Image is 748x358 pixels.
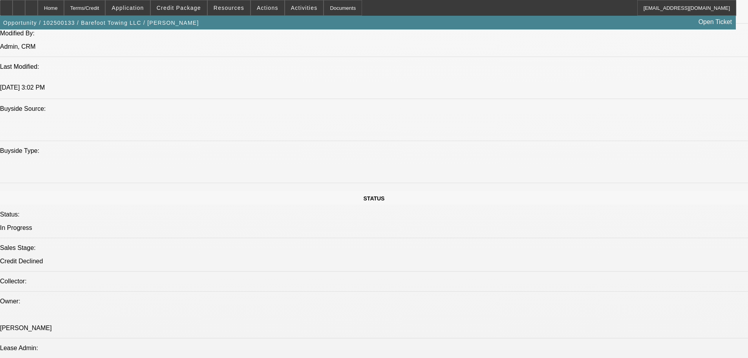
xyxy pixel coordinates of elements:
[3,20,199,26] span: Opportunity / 102500133 / Barefoot Towing LLC / [PERSON_NAME]
[257,5,278,11] span: Actions
[151,0,207,15] button: Credit Package
[106,0,150,15] button: Application
[695,15,735,29] a: Open Ticket
[251,0,284,15] button: Actions
[208,0,250,15] button: Resources
[285,0,324,15] button: Activities
[291,5,318,11] span: Activities
[214,5,244,11] span: Resources
[112,5,144,11] span: Application
[364,195,385,202] span: STATUS
[157,5,201,11] span: Credit Package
